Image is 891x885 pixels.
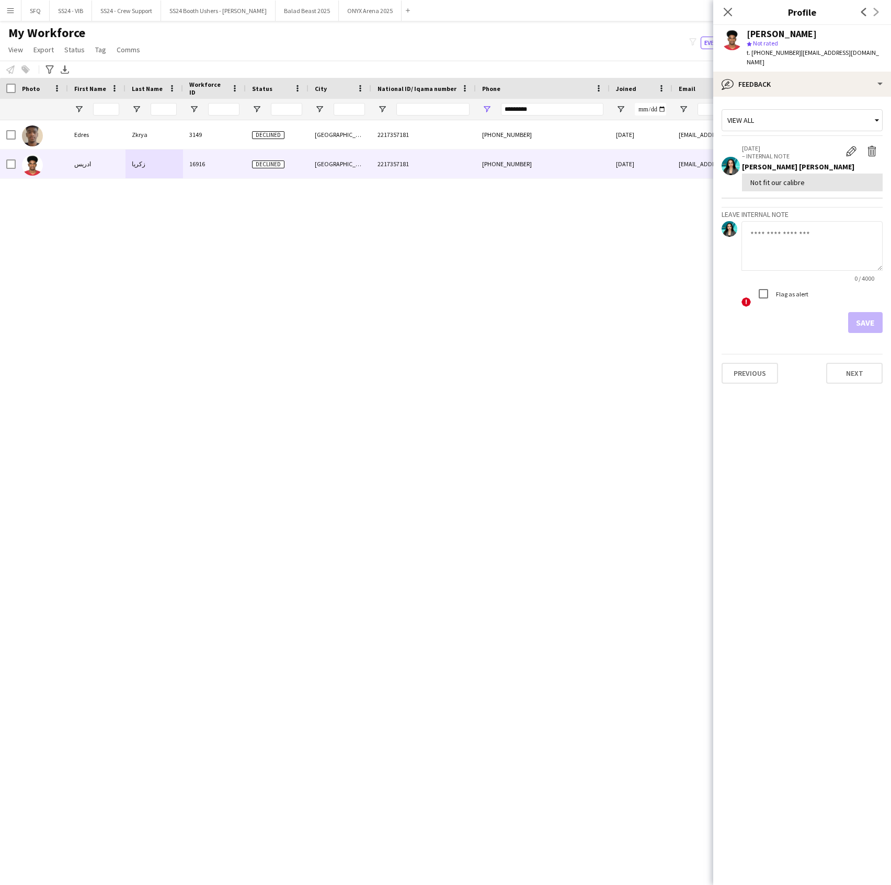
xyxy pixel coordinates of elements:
[747,49,801,56] span: t. [PHONE_NUMBER]
[309,150,371,178] div: [GEOGRAPHIC_DATA]
[161,1,276,21] button: SS24 Booth Ushers - [PERSON_NAME]
[482,105,492,114] button: Open Filter Menu
[60,43,89,56] a: Status
[125,120,183,149] div: Zkrya
[826,363,883,384] button: Next
[252,105,261,114] button: Open Filter Menu
[501,103,603,116] input: Phone Filter Input
[679,85,695,93] span: Email
[722,210,883,219] h3: Leave internal note
[68,150,125,178] div: ادريس
[378,105,387,114] button: Open Filter Menu
[315,105,324,114] button: Open Filter Menu
[742,162,883,171] div: [PERSON_NAME] [PERSON_NAME]
[208,103,239,116] input: Workforce ID Filter Input
[271,103,302,116] input: Status Filter Input
[713,5,891,19] h3: Profile
[616,105,625,114] button: Open Filter Menu
[183,150,246,178] div: 16916
[151,103,177,116] input: Last Name Filter Input
[22,125,43,146] img: Edres Zkrya
[29,43,58,56] a: Export
[846,274,883,282] span: 0 / 4000
[22,85,40,93] span: Photo
[701,37,753,49] button: Everyone8,534
[132,105,141,114] button: Open Filter Menu
[742,144,841,152] p: [DATE]
[396,103,470,116] input: National ID/ Iqama number Filter Input
[741,297,751,307] span: !
[189,105,199,114] button: Open Filter Menu
[747,49,879,66] span: | [EMAIL_ADDRESS][DOMAIN_NAME]
[315,85,327,93] span: City
[722,363,778,384] button: Previous
[378,131,409,139] span: 2217357181
[698,103,875,116] input: Email Filter Input
[68,120,125,149] div: Edres
[750,178,874,187] div: Not fit our calibre
[93,103,119,116] input: First Name Filter Input
[252,160,284,168] span: Declined
[125,150,183,178] div: زكريا
[59,63,71,76] app-action-btn: Export XLSX
[309,120,371,149] div: [GEOGRAPHIC_DATA]
[476,120,610,149] div: [PHONE_NUMBER]
[334,103,365,116] input: City Filter Input
[727,116,754,125] span: View all
[112,43,144,56] a: Comms
[92,1,161,21] button: SS24 - Crew Support
[747,29,817,39] div: [PERSON_NAME]
[8,25,85,41] span: My Workforce
[189,81,227,96] span: Workforce ID
[252,85,272,93] span: Status
[252,131,284,139] span: Declined
[679,105,688,114] button: Open Filter Menu
[74,105,84,114] button: Open Filter Menu
[713,72,891,97] div: Feedback
[672,150,882,178] div: [EMAIL_ADDRESS][DOMAIN_NAME]
[482,85,500,93] span: Phone
[476,150,610,178] div: [PHONE_NUMBER]
[4,43,27,56] a: View
[742,152,841,160] p: – INTERNAL NOTE
[64,45,85,54] span: Status
[33,45,54,54] span: Export
[91,43,110,56] a: Tag
[95,45,106,54] span: Tag
[43,63,56,76] app-action-btn: Advanced filters
[616,85,636,93] span: Joined
[21,1,50,21] button: SFQ
[378,160,409,168] span: 2217357181
[610,150,672,178] div: [DATE]
[22,155,43,176] img: ادريس زكريا
[74,85,106,93] span: First Name
[672,120,882,149] div: [EMAIL_ADDRESS][DOMAIN_NAME]
[8,45,23,54] span: View
[183,120,246,149] div: 3149
[339,1,402,21] button: ONYX Arena 2025
[132,85,163,93] span: Last Name
[117,45,140,54] span: Comms
[276,1,339,21] button: Balad Beast 2025
[610,120,672,149] div: [DATE]
[378,85,456,93] span: National ID/ Iqama number
[50,1,92,21] button: SS24 - VIB
[635,103,666,116] input: Joined Filter Input
[753,39,778,47] span: Not rated
[774,290,808,298] label: Flag as alert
